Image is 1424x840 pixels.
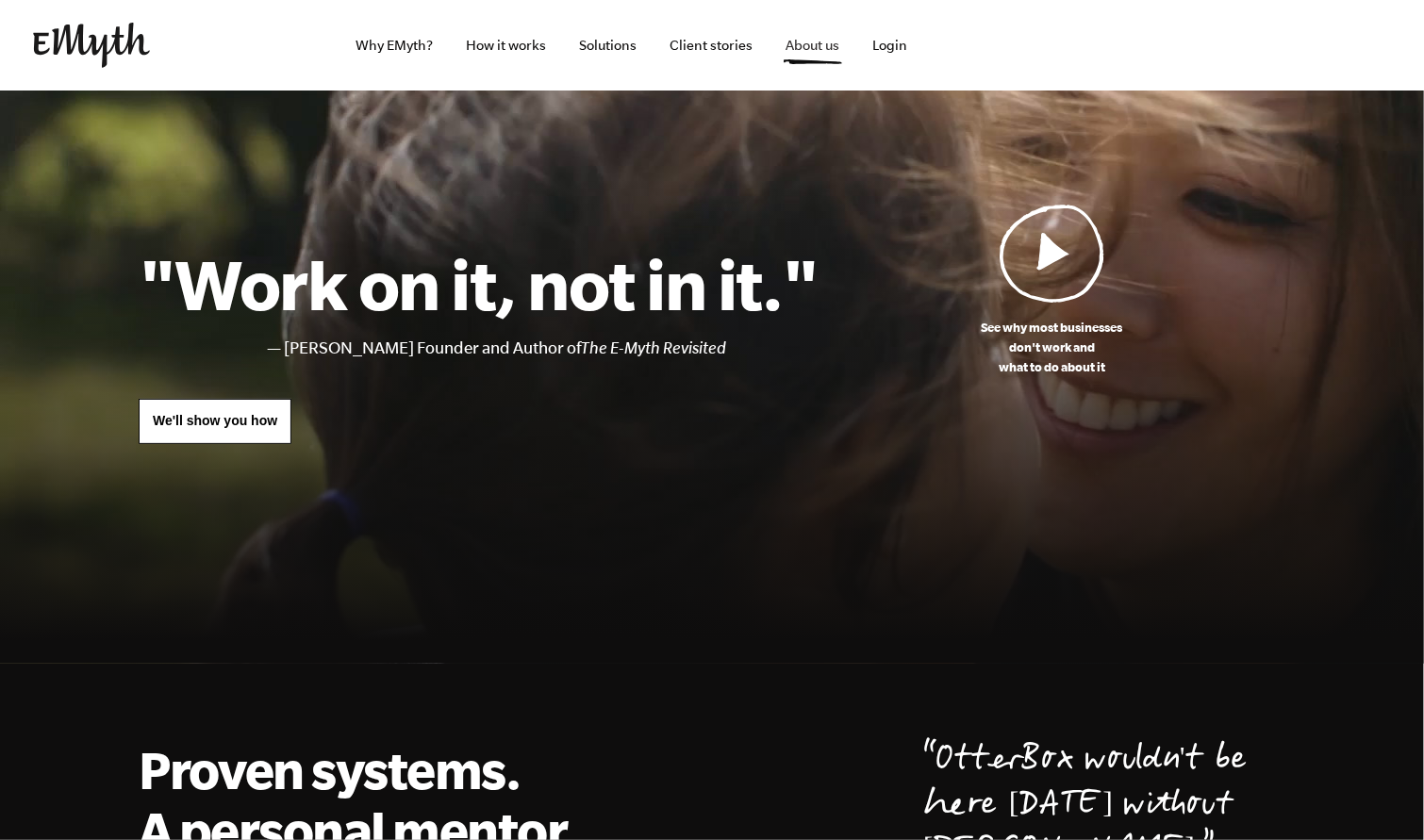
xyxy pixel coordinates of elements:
[819,204,1285,377] a: See why most businessesdon't work andwhat to do about it
[153,413,277,428] span: We'll show you how
[139,242,819,325] h1: "Work on it, not in it."
[819,318,1285,377] p: See why most businesses don't work and what to do about it
[284,335,819,362] li: [PERSON_NAME] Founder and Author of
[581,338,726,357] i: The E-Myth Revisited
[139,399,291,444] a: We'll show you how
[1000,204,1105,303] img: Play Video
[985,25,1184,66] iframe: Embedded CTA
[33,23,150,68] img: EMyth
[1193,25,1391,66] iframe: Embedded CTA
[1330,749,1424,840] iframe: Chat Widget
